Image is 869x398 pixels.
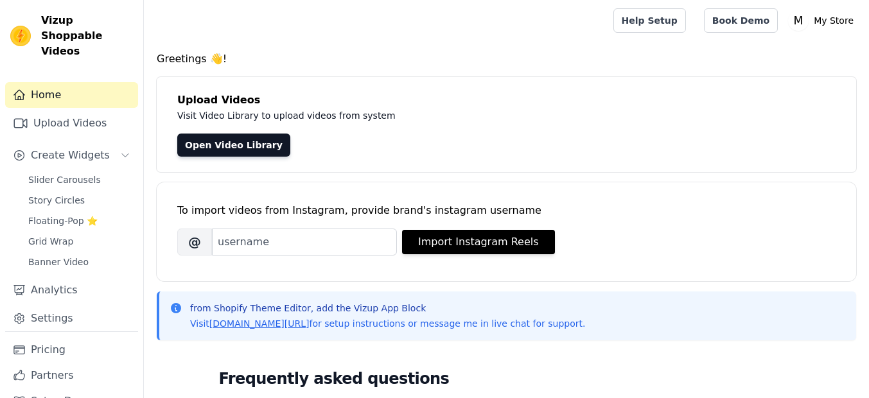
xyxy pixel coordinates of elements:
[190,302,585,315] p: from Shopify Theme Editor, add the Vizup App Block
[41,13,133,59] span: Vizup Shoppable Videos
[28,255,89,268] span: Banner Video
[209,318,310,329] a: [DOMAIN_NAME][URL]
[177,92,836,108] h4: Upload Videos
[5,277,138,303] a: Analytics
[788,9,859,32] button: M My Store
[31,148,110,163] span: Create Widgets
[157,51,856,67] h4: Greetings 👋!
[21,253,138,271] a: Banner Video
[794,14,803,27] text: M
[177,229,212,255] span: @
[5,143,138,168] button: Create Widgets
[212,229,397,255] input: username
[5,306,138,331] a: Settings
[704,8,778,33] a: Book Demo
[219,366,794,392] h2: Frequently asked questions
[5,82,138,108] a: Home
[28,194,85,207] span: Story Circles
[177,134,290,157] a: Open Video Library
[21,171,138,189] a: Slider Carousels
[10,26,31,46] img: Vizup
[5,110,138,136] a: Upload Videos
[28,235,73,248] span: Grid Wrap
[809,9,859,32] p: My Store
[21,212,138,230] a: Floating-Pop ⭐
[177,108,753,123] p: Visit Video Library to upload videos from system
[28,214,98,227] span: Floating-Pop ⭐
[613,8,686,33] a: Help Setup
[21,232,138,250] a: Grid Wrap
[5,363,138,388] a: Partners
[28,173,101,186] span: Slider Carousels
[190,317,585,330] p: Visit for setup instructions or message me in live chat for support.
[177,203,836,218] div: To import videos from Instagram, provide brand's instagram username
[5,337,138,363] a: Pricing
[21,191,138,209] a: Story Circles
[402,230,555,254] button: Import Instagram Reels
